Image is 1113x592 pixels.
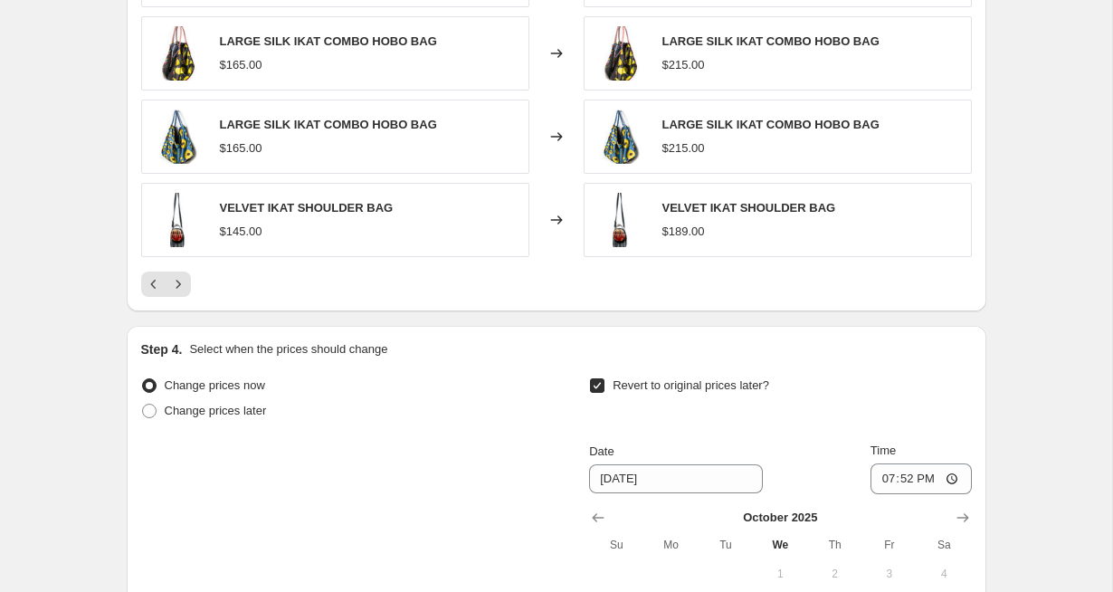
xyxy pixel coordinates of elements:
[760,538,800,552] span: We
[594,193,648,247] img: DSC_8111BibiHanum-silk-ikat_80x.jpg
[644,530,699,559] th: Monday
[917,530,971,559] th: Saturday
[870,463,972,494] input: 12:00
[862,559,917,588] button: Friday October 3 2025
[220,34,437,48] span: LARGE SILK IKAT COMBO HOBO BAG
[662,201,836,215] span: VELVET IKAT SHOULDER BAG
[706,538,746,552] span: Tu
[613,378,769,392] span: Revert to original prices later?
[662,118,880,131] span: LARGE SILK IKAT COMBO HOBO BAG
[662,56,705,74] div: $215.00
[165,404,267,417] span: Change prices later
[589,530,643,559] th: Sunday
[141,340,183,358] h2: Step 4.
[220,56,262,74] div: $165.00
[594,26,648,81] img: DSC_8012_ResBibiHanum-silk-ikat_80x.jpg
[189,340,387,358] p: Select when the prices should change
[870,567,909,581] span: 3
[220,201,394,215] span: VELVET IKAT SHOULDER BAG
[589,464,763,493] input: 10/15/2025
[589,444,614,458] span: Date
[166,272,191,297] button: Next
[870,444,896,457] span: Time
[699,530,753,559] th: Tuesday
[950,505,975,530] button: Show next month, November 2025
[862,530,917,559] th: Friday
[917,559,971,588] button: Saturday October 4 2025
[924,538,964,552] span: Sa
[165,378,265,392] span: Change prices now
[662,139,705,158] div: $215.00
[753,559,807,588] button: Wednesday October 1 2025
[151,110,205,164] img: DSC_8020_resBibiHanum-silk-ikat_80x.jpg
[760,567,800,581] span: 1
[151,26,205,81] img: DSC_8012_ResBibiHanum-silk-ikat_80x.jpg
[807,530,861,559] th: Thursday
[596,538,636,552] span: Su
[662,223,705,241] div: $189.00
[662,34,880,48] span: LARGE SILK IKAT COMBO HOBO BAG
[807,559,861,588] button: Thursday October 2 2025
[141,272,191,297] nav: Pagination
[924,567,964,581] span: 4
[814,538,854,552] span: Th
[220,118,437,131] span: LARGE SILK IKAT COMBO HOBO BAG
[220,223,262,241] div: $145.00
[585,505,611,530] button: Show previous month, September 2025
[753,530,807,559] th: Wednesday
[814,567,854,581] span: 2
[141,272,166,297] button: Previous
[151,193,205,247] img: DSC_8111BibiHanum-silk-ikat_80x.jpg
[870,538,909,552] span: Fr
[652,538,691,552] span: Mo
[594,110,648,164] img: DSC_8020_resBibiHanum-silk-ikat_80x.jpg
[220,139,262,158] div: $165.00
